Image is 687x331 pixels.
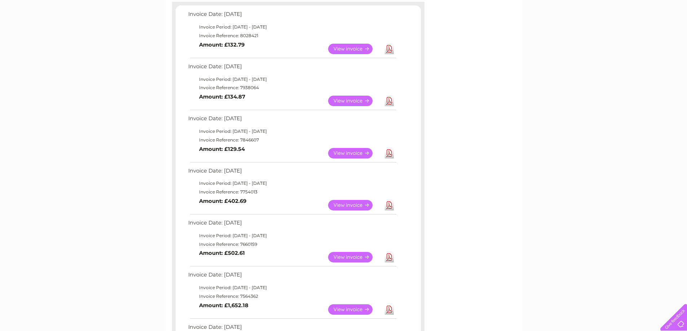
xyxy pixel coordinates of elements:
td: Invoice Date: [DATE] [186,114,397,127]
b: Amount: £502.61 [199,250,245,256]
a: Blog [624,31,635,36]
a: Contact [639,31,657,36]
td: Invoice Reference: 7938064 [186,83,397,92]
td: Invoice Date: [DATE] [186,218,397,231]
a: View [328,304,381,315]
a: Download [385,96,394,106]
div: Clear Business is a trading name of Verastar Limited (registered in [GEOGRAPHIC_DATA] No. 3667643... [173,4,514,35]
a: View [328,148,381,158]
td: Invoice Period: [DATE] - [DATE] [186,283,397,292]
td: Invoice Reference: 7660159 [186,240,397,249]
td: Invoice Period: [DATE] - [DATE] [186,179,397,188]
b: Amount: £1,652.18 [199,302,248,309]
b: Amount: £402.69 [199,198,246,204]
td: Invoice Date: [DATE] [186,166,397,179]
td: Invoice Reference: 8028421 [186,31,397,40]
td: Invoice Period: [DATE] - [DATE] [186,23,397,31]
img: logo.png [24,19,61,41]
a: Log out [663,31,680,36]
b: Amount: £132.79 [199,42,245,48]
td: Invoice Reference: 7754013 [186,188,397,196]
td: Invoice Reference: 7564362 [186,292,397,301]
a: 0333 014 3131 [551,4,601,13]
a: Download [385,252,394,262]
a: Download [385,304,394,315]
a: Download [385,44,394,54]
b: Amount: £129.54 [199,146,245,152]
a: View [328,200,381,210]
a: Water [560,31,574,36]
a: Download [385,148,394,158]
td: Invoice Date: [DATE] [186,9,397,23]
td: Invoice Period: [DATE] - [DATE] [186,75,397,84]
td: Invoice Date: [DATE] [186,62,397,75]
b: Amount: £134.87 [199,93,245,100]
td: Invoice Date: [DATE] [186,270,397,283]
a: Download [385,200,394,210]
td: Invoice Reference: 7846607 [186,136,397,144]
a: View [328,96,381,106]
a: View [328,252,381,262]
a: View [328,44,381,54]
a: Telecoms [598,31,620,36]
a: Energy [578,31,594,36]
td: Invoice Period: [DATE] - [DATE] [186,231,397,240]
td: Invoice Period: [DATE] - [DATE] [186,127,397,136]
